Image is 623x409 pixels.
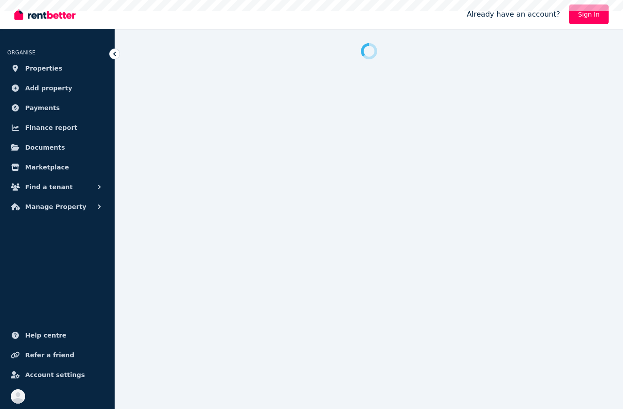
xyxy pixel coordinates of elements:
[7,346,107,364] a: Refer a friend
[25,122,77,133] span: Finance report
[7,366,107,384] a: Account settings
[25,63,62,74] span: Properties
[14,8,76,21] img: RentBetter
[25,350,74,360] span: Refer a friend
[7,79,107,97] a: Add property
[7,99,107,117] a: Payments
[25,142,65,153] span: Documents
[7,49,36,56] span: ORGANISE
[25,330,67,341] span: Help centre
[25,182,73,192] span: Find a tenant
[25,369,85,380] span: Account settings
[25,83,72,93] span: Add property
[7,326,107,344] a: Help centre
[25,162,69,173] span: Marketplace
[7,198,107,216] button: Manage Property
[7,138,107,156] a: Documents
[7,178,107,196] button: Find a tenant
[25,201,86,212] span: Manage Property
[467,9,560,20] span: Already have an account?
[7,59,107,77] a: Properties
[25,102,60,113] span: Payments
[7,119,107,137] a: Finance report
[7,158,107,176] a: Marketplace
[569,4,609,24] a: Sign In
